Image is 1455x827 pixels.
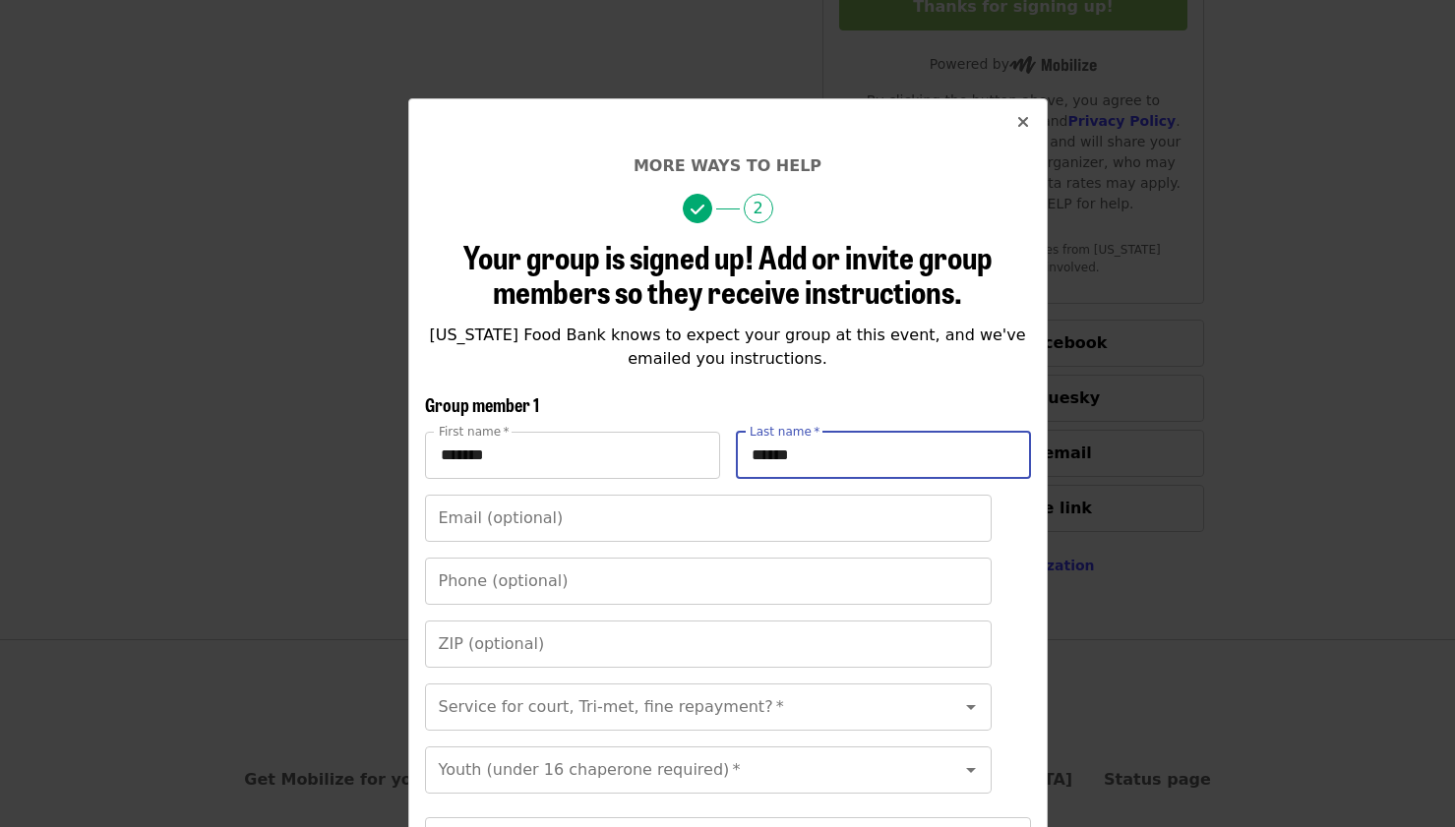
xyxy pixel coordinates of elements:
[957,693,985,721] button: Open
[1000,99,1047,147] button: Close
[439,426,510,438] label: First name
[463,233,993,314] span: Your group is signed up! Add or invite group members so they receive instructions.
[634,156,821,175] span: More ways to help
[691,201,704,219] i: check icon
[736,432,1031,479] input: Last name
[425,432,720,479] input: First name
[425,391,539,417] span: Group member 1
[425,620,992,668] input: ZIP (optional)
[425,495,992,542] input: Email (optional)
[957,756,985,784] button: Open
[429,325,1025,368] span: [US_STATE] Food Bank knows to expect your group at this event, and we've emailed you instructions.
[1017,113,1029,132] i: times icon
[750,426,819,438] label: Last name
[744,194,773,223] span: 2
[425,558,992,605] input: Phone (optional)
